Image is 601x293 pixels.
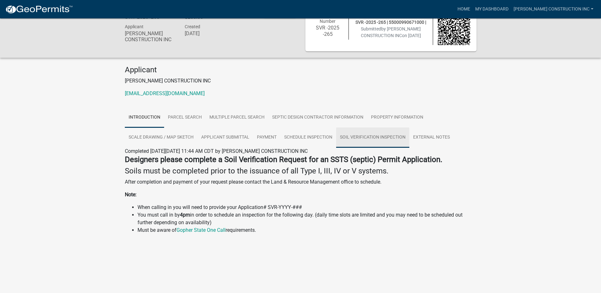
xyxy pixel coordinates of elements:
strong: Designers please complete a Soil Verification Request for an SSTS (septic) Permit Application. [125,155,442,164]
span: Completed [DATE][DATE] 11:44 AM CDT by [PERSON_NAME] CONSTRUCTION INC [125,148,308,154]
a: Parcel search [164,107,206,128]
h6: [PERSON_NAME] CONSTRUCTION INC [125,30,176,42]
span: Applicant [125,24,144,29]
a: Septic Design Contractor Information [268,107,367,128]
a: Multiple Parcel Search [206,107,268,128]
a: Payment [253,127,280,148]
strong: 4pm [180,212,190,218]
h4: Soils must be completed prior to the issuance of all Type I, III, IV or V systems. [125,166,476,176]
li: Must be aware of requirements. [137,226,476,234]
a: Property Information [367,107,427,128]
strong: Note: [125,192,137,198]
h6: [DATE] [185,30,235,36]
a: Soil Verification Inspection [336,127,409,148]
span: Submitted on [DATE] [361,26,421,38]
a: External Notes [409,127,454,148]
span: Created [185,24,200,29]
a: Gopher State One Call [176,227,226,233]
a: Home [455,3,473,15]
img: QR code [438,13,470,45]
a: Schedule Inspection [280,127,336,148]
span: Number [320,19,336,24]
a: [PERSON_NAME] CONSTRUCTION INC [511,3,596,15]
a: Applicant Submittal [197,127,253,148]
span: SVR -2025 -265 | 55000990671000 | [355,20,426,25]
a: My Dashboard [473,3,511,15]
a: Scale Drawing / Map Sketch [125,127,197,148]
span: by [PERSON_NAME] CONSTRUCTION INC [361,26,421,38]
li: You must call in by in order to schedule an inspection for the following day. (daily time slots a... [137,211,476,226]
a: [EMAIL_ADDRESS][DOMAIN_NAME] [125,90,205,96]
li: When calling in you will need to provide your Application# SVR-YYYY-### [137,204,476,211]
a: Introduction [125,107,164,128]
p: After completion and payment of your request please contact the Land & Resource Management office... [125,178,476,186]
p: [PERSON_NAME] CONSTRUCTION INC [125,77,476,85]
h6: SVR -2025 -265 [312,25,344,37]
h4: Applicant [125,65,476,75]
